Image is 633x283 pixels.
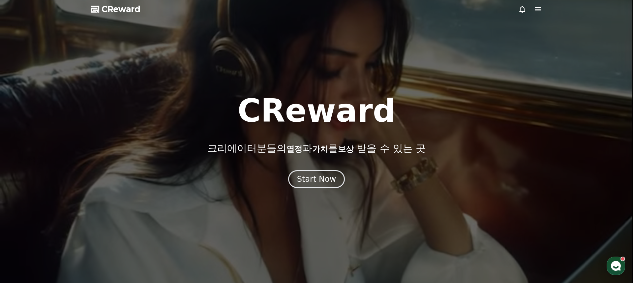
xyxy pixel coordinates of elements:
a: 홈 [2,209,44,226]
span: 홈 [21,219,25,224]
span: 대화 [60,219,68,225]
div: Start Now [297,174,336,184]
span: 가치 [312,144,328,154]
button: Start Now [288,170,345,188]
span: 보상 [338,144,354,154]
a: Start Now [288,177,345,183]
a: CReward [91,4,140,15]
a: 설정 [85,209,127,226]
span: CReward [102,4,140,15]
a: 대화 [44,209,85,226]
span: 열정 [286,144,302,154]
span: 설정 [102,219,110,224]
p: 크리에이터분들의 과 를 받을 수 있는 곳 [207,142,426,154]
h1: CReward [237,95,395,127]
